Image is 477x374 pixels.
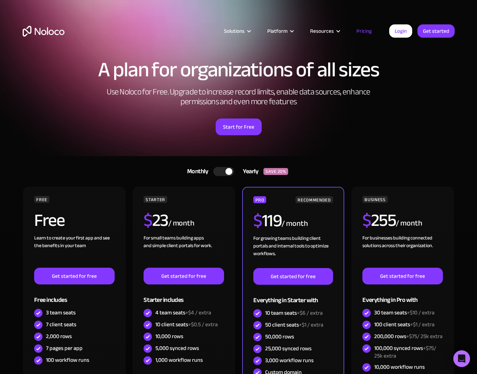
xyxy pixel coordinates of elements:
[299,320,323,330] span: +$1 / extra
[297,308,323,318] span: +$6 / extra
[374,333,443,340] div: 200,000 rows
[23,26,64,37] a: home
[265,333,294,341] div: 50,000 rows
[46,344,83,352] div: 7 pages per app
[155,321,218,328] div: 10 client seats
[301,26,348,36] div: Resources
[155,356,203,364] div: 1,000 workflow runs
[155,344,199,352] div: 5,000 synced rows
[267,26,287,36] div: Platform
[295,196,333,203] div: RECOMMENDED
[253,268,333,285] a: Get started for free
[374,344,443,360] div: 100,000 synced rows
[410,319,434,330] span: +$1 / extra
[144,204,152,237] span: $
[144,196,167,203] div: STARTER
[310,26,334,36] div: Resources
[185,307,211,318] span: +$4 / extra
[34,234,114,268] div: Learn to create your first app and see the benefits in your team ‍
[374,309,434,316] div: 30 team seats
[215,26,259,36] div: Solutions
[253,204,262,237] span: $
[34,268,114,284] a: Get started for free
[178,166,214,177] div: Monthly
[362,268,443,284] a: Get started for free
[253,285,333,307] div: Everything in Starter with
[259,26,301,36] div: Platform
[46,309,76,316] div: 3 team seats
[263,168,288,175] div: SAVE 20%
[168,218,194,229] div: / month
[34,284,114,307] div: Free includes
[253,235,333,268] div: For growing teams building client portals and internal tools to optimize workflows.
[46,356,89,364] div: 100 workflow runs
[23,59,455,80] h1: A plan for organizations of all sizes
[46,333,72,340] div: 2,000 rows
[389,24,412,38] a: Login
[234,166,263,177] div: Yearly
[34,212,64,229] h2: Free
[362,284,443,307] div: Everything in Pro with
[46,321,76,328] div: 7 client seats
[224,26,245,36] div: Solutions
[265,357,314,364] div: 3,000 workflow runs
[362,196,387,203] div: BUSINESS
[348,26,380,36] a: Pricing
[374,343,436,361] span: +$75/ 25k extra
[265,345,311,352] div: 25,000 synced rows
[253,196,266,203] div: PRO
[396,218,422,229] div: / month
[216,119,262,135] a: Start for Free
[362,234,443,268] div: For businesses building connected solutions across their organization. ‍
[155,309,211,316] div: 4 team seats
[144,268,224,284] a: Get started for free
[144,212,168,229] h2: 23
[362,212,396,229] h2: 255
[407,307,434,318] span: +$10 / extra
[374,363,425,371] div: 10,000 workflow runs
[144,234,224,268] div: For small teams building apps and simple client portals for work. ‍
[188,319,218,330] span: +$0.5 / extra
[265,309,323,317] div: 10 team seats
[362,204,371,237] span: $
[453,350,470,367] div: Open Intercom Messenger
[374,321,434,328] div: 100 client seats
[155,333,183,340] div: 10,000 rows
[34,196,49,203] div: FREE
[144,284,224,307] div: Starter includes
[282,218,308,229] div: / month
[253,212,282,229] h2: 119
[417,24,455,38] a: Get started
[99,87,378,107] h2: Use Noloco for Free. Upgrade to increase record limits, enable data sources, enhance permissions ...
[406,331,443,342] span: +$75/ 25k extra
[265,321,323,329] div: 50 client seats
